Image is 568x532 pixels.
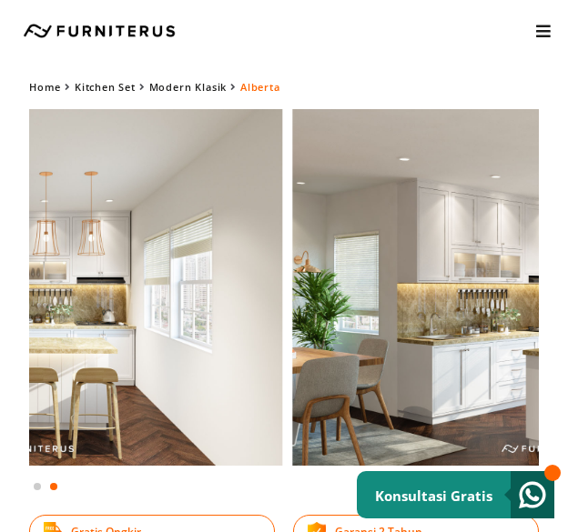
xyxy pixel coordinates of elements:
[75,80,136,94] a: Kitchen Set
[357,471,554,518] a: Konsultasi Gratis
[29,80,61,94] a: Home
[375,487,492,505] small: Konsultasi Gratis
[149,80,228,94] a: Modern Klasik
[240,80,280,94] span: Alberta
